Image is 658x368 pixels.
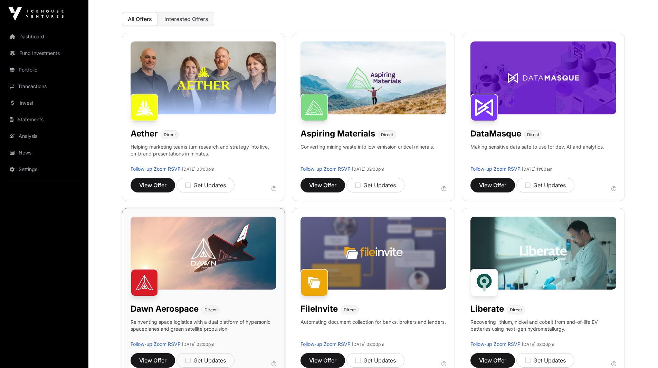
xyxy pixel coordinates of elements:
a: Follow-up Zoom RSVP [470,166,521,172]
span: [DATE] 11:00am [522,167,553,172]
img: Liberate [470,269,498,296]
div: Get Updates [355,356,396,365]
button: View Offer [470,353,515,368]
p: Reinventing space logistics with a dual platform of hypersonic spaceplanes and green satellite pr... [131,319,276,341]
p: Recovering lithium, nickel and cobalt from end-of-life EV batteries using next-gen hydrometallurgy. [470,319,616,341]
a: Follow-up Zoom RSVP [131,166,181,172]
a: Invest [6,95,83,111]
a: Follow-up Zoom RSVP [131,341,181,347]
span: [DATE] 02:00pm [352,167,384,172]
div: Get Updates [355,181,396,189]
img: Dawn-Banner.jpg [131,217,276,290]
img: File-Invite-Banner.jpg [301,217,446,290]
span: [DATE] 03:00pm [182,167,214,172]
a: Fund Investments [6,46,83,61]
p: Converting mining waste into low-emission critical minerals. [301,143,434,166]
img: DataMasque [470,94,498,121]
button: View Offer [470,178,515,192]
button: Get Updates [177,178,235,192]
a: Transactions [6,79,83,94]
span: View Offer [139,181,166,189]
img: Dawn Aerospace [131,269,158,296]
a: Dashboard [6,29,83,44]
h1: Aether [131,128,158,139]
span: Direct [381,132,393,138]
span: Direct [510,307,522,313]
span: [DATE] 03:00pm [522,342,554,347]
div: Get Updates [525,181,566,189]
a: Follow-up Zoom RSVP [470,341,521,347]
a: News [6,145,83,160]
img: FileInvite [301,269,328,296]
img: Icehouse Ventures Logo [8,7,64,21]
img: Aether [131,94,158,121]
button: View Offer [131,353,175,368]
span: View Offer [139,356,166,365]
a: Statements [6,112,83,127]
p: Helping marketing teams turn research and strategy into live, on-brand presentations in minutes. [131,143,276,166]
h1: Aspiring Materials [301,128,375,139]
span: Direct [204,307,217,313]
img: DataMasque-Banner.jpg [470,41,616,114]
h1: Dawn Aerospace [131,303,199,314]
span: All Offers [128,16,152,22]
span: [DATE] 02:00pm [182,342,214,347]
h1: FileInvite [301,303,338,314]
p: Making sensitive data safe to use for dev, AI and analytics. [470,143,604,166]
button: Get Updates [346,353,404,368]
div: Get Updates [185,181,226,189]
button: View Offer [301,353,345,368]
button: Interested Offers [159,12,214,26]
button: Get Updates [516,178,574,192]
a: Follow-up Zoom RSVP [301,341,351,347]
iframe: Chat Widget [623,335,658,368]
button: View Offer [131,178,175,192]
span: View Offer [479,181,506,189]
button: Get Updates [346,178,404,192]
button: Get Updates [516,353,574,368]
a: Follow-up Zoom RSVP [301,166,351,172]
span: View Offer [309,181,336,189]
a: Settings [6,162,83,177]
span: [DATE] 03:00pm [352,342,384,347]
span: Direct [164,132,176,138]
img: Aspiring-Banner.jpg [301,41,446,114]
span: View Offer [309,356,336,365]
h1: DataMasque [470,128,521,139]
span: Direct [344,307,356,313]
img: Aspiring Materials [301,94,328,121]
span: Direct [527,132,539,138]
img: Liberate-Banner.jpg [470,217,616,290]
div: Get Updates [525,356,566,365]
h1: Liberate [470,303,504,314]
button: Get Updates [177,353,235,368]
button: All Offers [122,12,158,26]
a: Analysis [6,129,83,144]
p: Automating document collection for banks, brokers and lenders. [301,319,446,341]
span: View Offer [479,356,506,365]
img: Aether-Banner.jpg [131,41,276,114]
button: View Offer [301,178,345,192]
div: Get Updates [185,356,226,365]
a: Portfolio [6,62,83,77]
span: Interested Offers [164,16,208,22]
